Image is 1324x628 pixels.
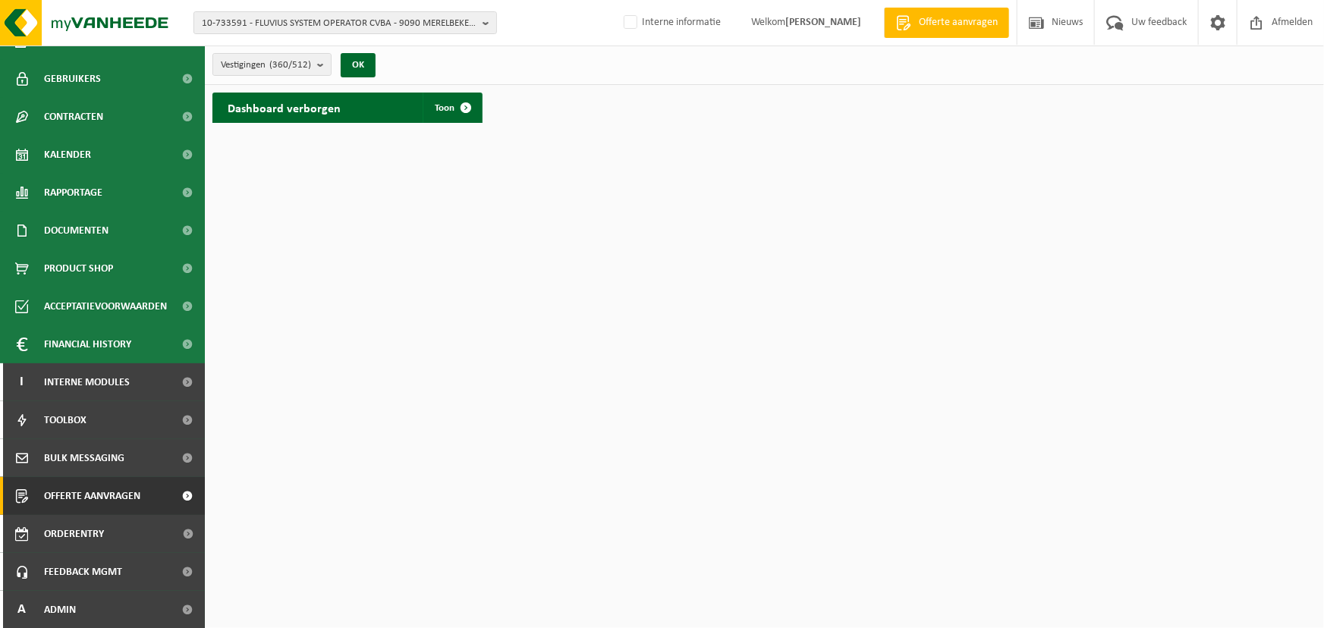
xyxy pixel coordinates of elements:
[44,250,113,287] span: Product Shop
[44,212,108,250] span: Documenten
[44,325,131,363] span: Financial History
[15,363,29,401] span: I
[44,515,171,553] span: Orderentry Goedkeuring
[44,60,101,98] span: Gebruikers
[44,98,103,136] span: Contracten
[212,53,332,76] button: Vestigingen(360/512)
[435,103,454,113] span: Toon
[269,60,311,70] count: (360/512)
[785,17,861,28] strong: [PERSON_NAME]
[44,363,130,401] span: Interne modules
[44,287,167,325] span: Acceptatievoorwaarden
[202,12,476,35] span: 10-733591 - FLUVIUS SYSTEM OPERATOR CVBA - 9090 MERELBEKE-[GEOGRAPHIC_DATA], [STREET_ADDRESS]
[193,11,497,34] button: 10-733591 - FLUVIUS SYSTEM OPERATOR CVBA - 9090 MERELBEKE-[GEOGRAPHIC_DATA], [STREET_ADDRESS]
[884,8,1009,38] a: Offerte aanvragen
[341,53,376,77] button: OK
[221,54,311,77] span: Vestigingen
[44,174,102,212] span: Rapportage
[44,401,86,439] span: Toolbox
[915,15,1002,30] span: Offerte aanvragen
[621,11,721,34] label: Interne informatie
[44,439,124,477] span: Bulk Messaging
[44,477,140,515] span: Offerte aanvragen
[44,553,122,591] span: Feedback MGMT
[423,93,481,123] a: Toon
[212,93,356,122] h2: Dashboard verborgen
[44,136,91,174] span: Kalender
